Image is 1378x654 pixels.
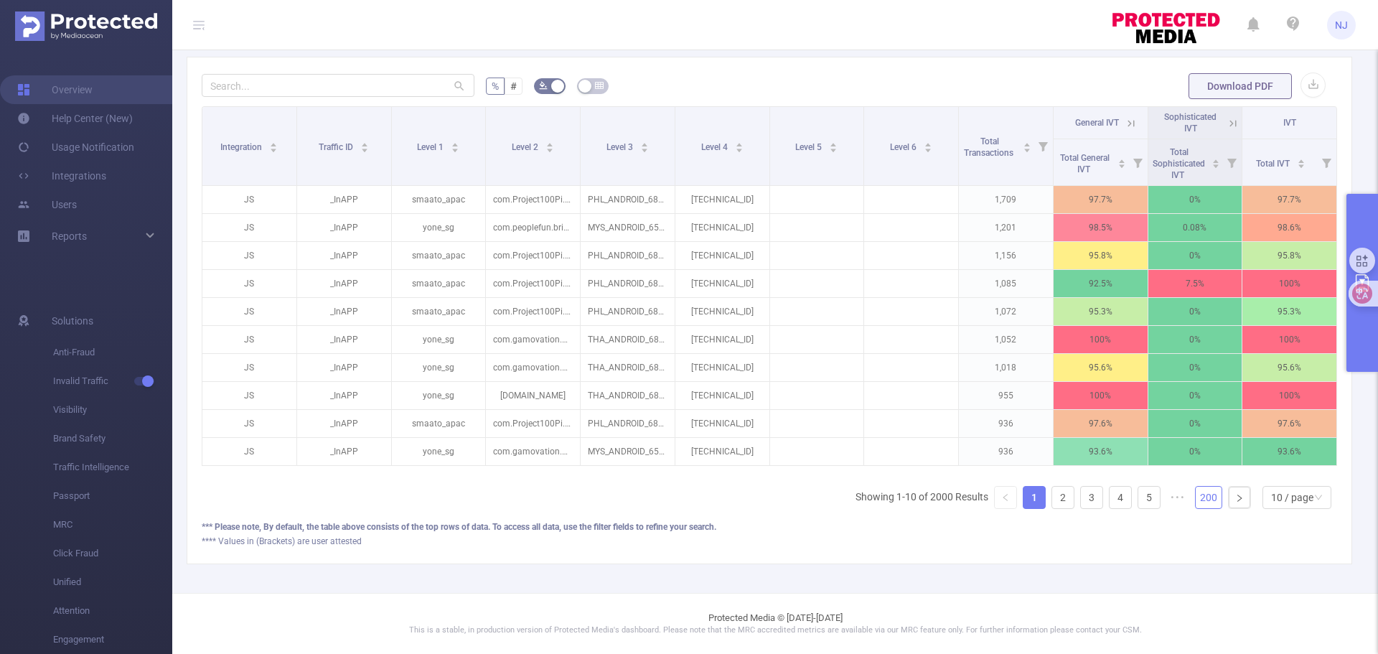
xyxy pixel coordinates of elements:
[451,141,459,149] div: Sort
[392,298,486,325] p: smaato_apac
[994,486,1017,509] li: Previous Page
[1081,487,1102,508] a: 3
[1166,486,1189,509] li: Next 5 Pages
[581,186,675,213] p: PHL_ANDROID_6821134_2080
[269,141,278,149] div: Sort
[202,186,296,213] p: JS
[959,438,1053,465] p: 936
[202,520,1337,533] div: *** Please note, By default, the table above consists of the top rows of data. To access all data...
[202,74,474,97] input: Search...
[208,625,1342,637] p: This is a stable, in production version of Protected Media's dashboard. Please note that the MRC ...
[1052,487,1074,508] a: 2
[297,214,391,241] p: _InAPP
[1283,118,1296,128] span: IVT
[297,438,391,465] p: _InAPP
[581,242,675,269] p: PHL_ANDROID_6821134_2080
[581,326,675,353] p: THA_ANDROID_6815150_1888
[451,146,459,151] i: icon: caret-down
[1148,214,1242,241] p: 0.08%
[52,222,87,251] a: Reports
[830,146,838,151] i: icon: caret-down
[1314,493,1323,503] i: icon: down
[959,186,1053,213] p: 1,709
[1054,382,1148,409] p: 100%
[53,482,172,510] span: Passport
[297,354,391,381] p: _InAPP
[959,242,1053,269] p: 1,156
[53,396,172,424] span: Visibility
[1023,486,1046,509] li: 1
[202,354,296,381] p: JS
[53,367,172,396] span: Invalid Traffic
[1117,157,1125,162] i: icon: caret-up
[1297,157,1306,166] div: Sort
[546,146,554,151] i: icon: caret-down
[172,593,1378,654] footer: Protected Media © [DATE]-[DATE]
[924,141,932,149] div: Sort
[675,270,769,297] p: [TECHNICAL_ID]
[1033,107,1053,185] i: Filter menu
[202,270,296,297] p: JS
[924,141,932,145] i: icon: caret-up
[392,410,486,437] p: smaato_apac
[202,438,296,465] p: JS
[486,270,580,297] p: com.Project100Pi.themusicplayer
[1148,382,1242,409] p: 0%
[924,146,932,151] i: icon: caret-down
[735,146,743,151] i: icon: caret-down
[297,242,391,269] p: _InAPP
[52,230,87,242] span: Reports
[675,354,769,381] p: [TECHNICAL_ID]
[1166,486,1189,509] span: •••
[1054,326,1148,353] p: 100%
[53,597,172,625] span: Attention
[675,382,769,409] p: [TECHNICAL_ID]
[1242,270,1336,297] p: 100%
[959,410,1053,437] p: 936
[202,242,296,269] p: JS
[1148,354,1242,381] p: 0%
[1242,410,1336,437] p: 97.6%
[675,438,769,465] p: [TECHNICAL_ID]
[17,104,133,133] a: Help Center (New)
[1054,186,1148,213] p: 97.7%
[486,298,580,325] p: com.Project100Pi.themusicplayer
[595,81,604,90] i: icon: table
[1023,146,1031,151] i: icon: caret-down
[675,326,769,353] p: [TECHNICAL_ID]
[486,186,580,213] p: com.Project100Pi.themusicplayer
[1153,147,1205,180] span: Total Sophisticated IVT
[1242,326,1336,353] p: 100%
[1148,298,1242,325] p: 0%
[220,142,264,152] span: Integration
[581,270,675,297] p: PHL_ANDROID_6821134_2080
[1316,139,1336,185] i: Filter menu
[640,146,648,151] i: icon: caret-down
[640,141,649,149] div: Sort
[546,141,554,145] i: icon: caret-up
[1054,270,1148,297] p: 92.5%
[1164,112,1217,134] span: Sophisticated IVT
[581,382,675,409] p: THA_ANDROID_6815150_1888
[319,142,355,152] span: Traffic ID
[959,214,1053,241] p: 1,201
[1080,486,1103,509] li: 3
[1271,487,1313,508] div: 10 / page
[1054,438,1148,465] p: 93.6%
[1228,486,1251,509] li: Next Page
[417,142,446,152] span: Level 1
[361,146,369,151] i: icon: caret-down
[675,298,769,325] p: [TECHNICAL_ID]
[1109,486,1132,509] li: 4
[202,535,1337,548] div: **** Values in (Brackets) are user attested
[1148,438,1242,465] p: 0%
[1138,487,1160,508] a: 5
[1297,162,1305,167] i: icon: caret-down
[17,75,93,104] a: Overview
[53,424,172,453] span: Brand Safety
[1054,242,1148,269] p: 95.8%
[1054,354,1148,381] p: 95.6%
[1117,157,1126,166] div: Sort
[1051,486,1074,509] li: 2
[1222,139,1242,185] i: Filter menu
